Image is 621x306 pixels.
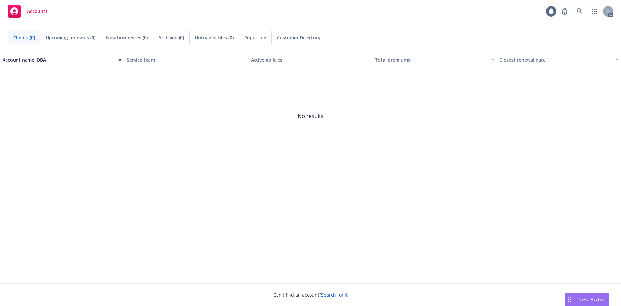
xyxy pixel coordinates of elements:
button: Service team [124,52,248,67]
span: New businesses (0) [106,34,148,41]
div: Service team [127,56,246,63]
span: Customer Directory [277,34,321,41]
div: Account name, DBA [3,56,114,63]
div: Active policies [251,56,370,63]
span: Reporting [244,34,266,41]
button: Closest renewal date [497,52,621,67]
span: Nova Assist [578,297,604,302]
a: Search for it [321,292,348,298]
span: Archived (0) [158,34,184,41]
span: Clients (0) [13,34,35,41]
button: Total premiums [373,52,497,67]
span: Upcoming renewals (0) [46,34,95,41]
span: Accounts [27,9,48,14]
button: Nova Assist [565,293,609,306]
div: Drag to move [565,293,573,306]
div: Closest renewal date [499,56,611,63]
div: Total premiums [375,56,487,63]
span: Untriaged files (0) [195,34,234,41]
button: Active policies [248,52,373,67]
a: Switch app [588,5,601,18]
a: Search [573,5,586,18]
span: Can't find an account? [273,291,348,298]
a: Accounts [5,2,50,20]
a: Report a Bug [558,5,571,18]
